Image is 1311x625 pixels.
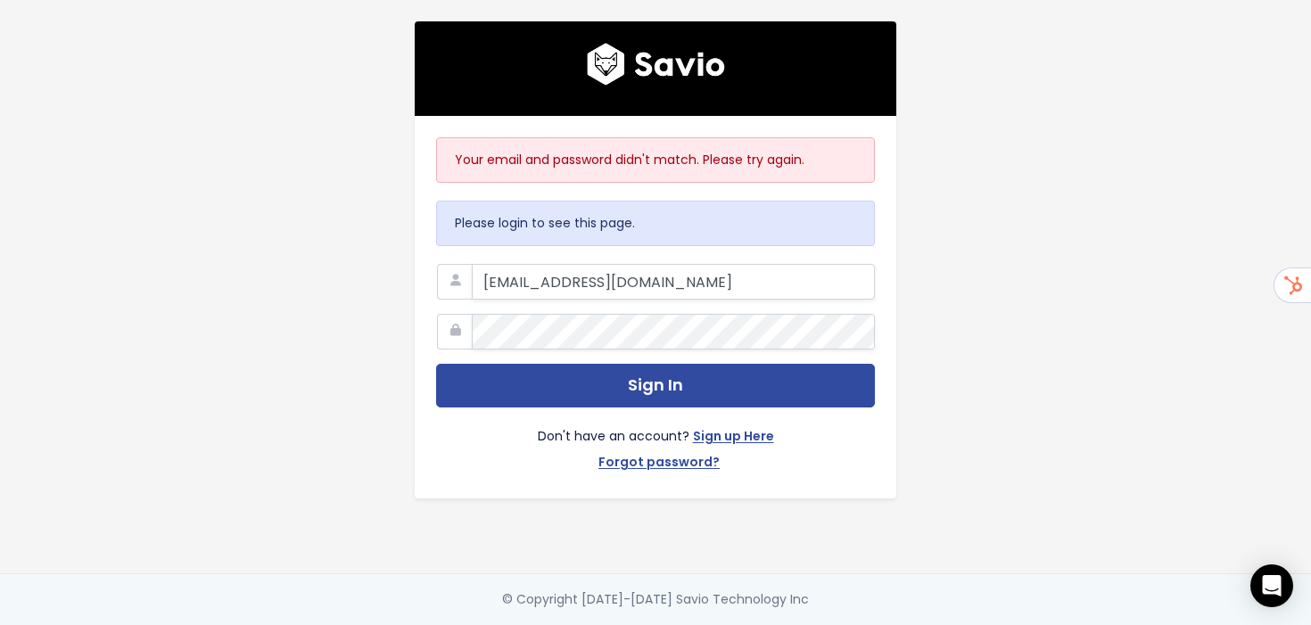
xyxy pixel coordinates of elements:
[436,364,875,407] button: Sign In
[693,425,774,451] a: Sign up Here
[472,264,875,300] input: Your Work Email Address
[587,43,725,86] img: logo600x187.a314fd40982d.png
[502,588,809,611] div: © Copyright [DATE]-[DATE] Savio Technology Inc
[455,149,856,171] p: Your email and password didn't match. Please try again.
[436,407,875,477] div: Don't have an account?
[598,451,720,477] a: Forgot password?
[455,212,856,234] p: Please login to see this page.
[1250,564,1293,607] div: Open Intercom Messenger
